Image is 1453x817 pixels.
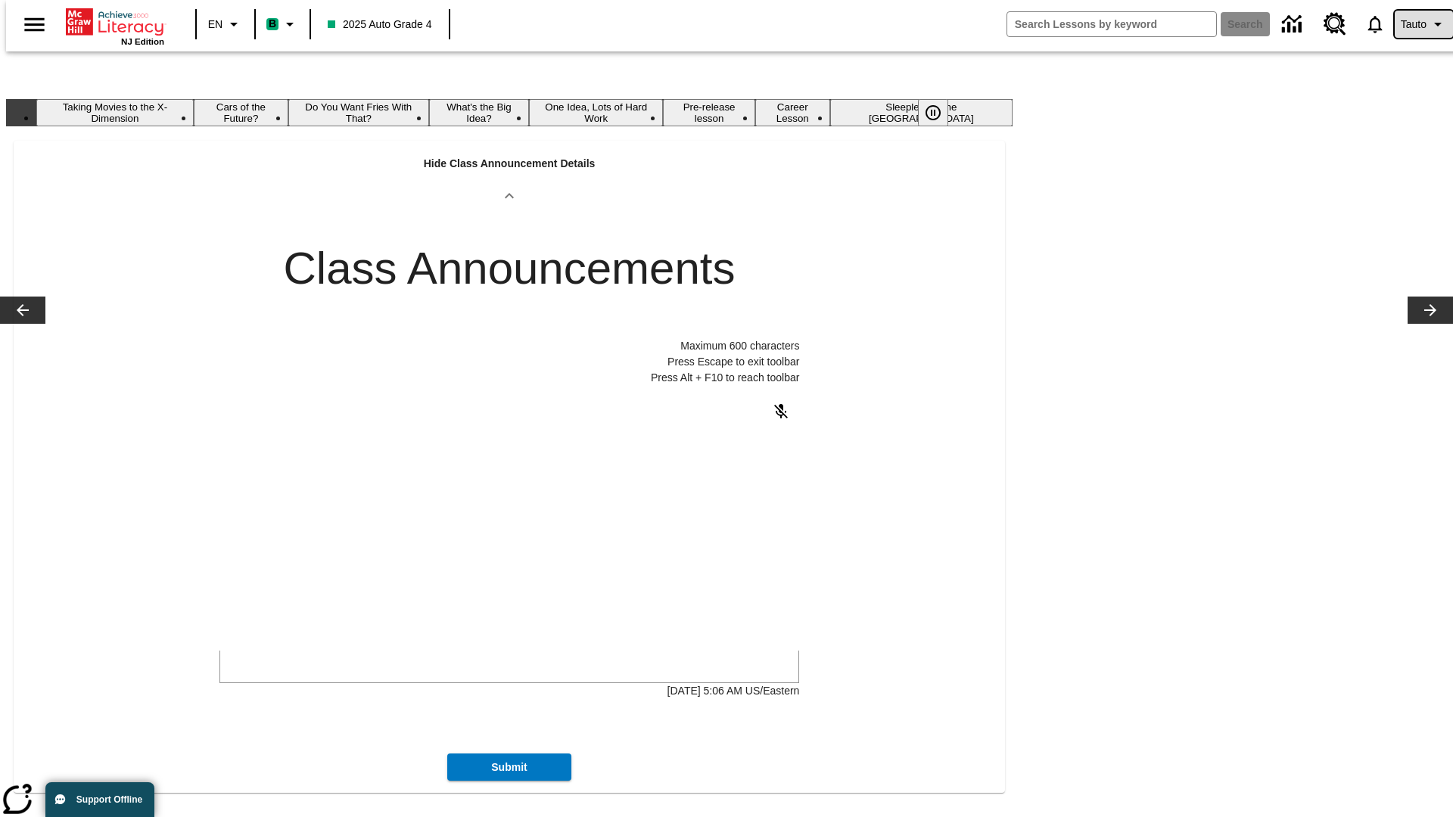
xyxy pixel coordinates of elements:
[45,782,154,817] button: Support Offline
[328,17,432,33] span: 2025 Auto Grade 4
[219,354,800,370] p: Press Escape to exit toolbar
[219,338,800,354] p: Maximum 600 characters
[1395,11,1453,38] button: Profile/Settings
[260,11,305,38] button: Boost Class color is mint green. Change class color
[6,12,221,39] body: Maximum 600 characters Press Escape to exit toolbar Press Alt + F10 to reach toolbar
[201,11,250,38] button: Language: EN, Select a language
[424,156,596,172] p: Hide Class Announcement Details
[14,205,1005,794] div: Hide Class Announcement Details
[1315,4,1355,45] a: Resource Center, Will open in new tab
[76,794,142,805] span: Support Offline
[1273,4,1315,45] a: Data Center
[66,7,164,37] a: Home
[121,37,164,46] span: NJ Edition
[14,141,1005,205] div: Hide Class Announcement Details
[1007,12,1216,36] input: search field
[663,99,755,126] button: Slide 6 Pre-release lesson
[763,393,799,430] button: Click to activate and allow voice recognition
[1401,17,1427,33] span: Tauto
[288,99,429,126] button: Slide 3 Do You Want Fries With That?
[283,241,735,296] h2: Class Announcements
[6,12,221,39] p: Class Announcements at [DATE] 3:57:31 PM
[66,5,164,46] div: Home
[918,99,948,126] button: Pause
[269,14,276,33] span: B
[36,99,194,126] button: Slide 1 Taking Movies to the X-Dimension
[194,99,288,126] button: Slide 2 Cars of the Future?
[529,99,663,126] button: Slide 5 One Idea, Lots of Hard Work
[755,99,830,126] button: Slide 7 Career Lesson
[918,99,963,126] div: Pause
[447,753,571,781] button: Submit
[429,99,529,126] button: Slide 4 What's the Big Idea?
[219,370,800,386] p: Press Alt + F10 to reach toolbar
[1355,5,1395,44] a: Notifications
[208,17,222,33] span: EN
[830,99,1013,126] button: Slide 8 Sleepless in the Animal Kingdom
[12,2,57,47] button: Open side menu
[1408,297,1453,324] button: Lesson carousel, Next
[667,683,800,699] p: [DATE] 5:06 AM US/Eastern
